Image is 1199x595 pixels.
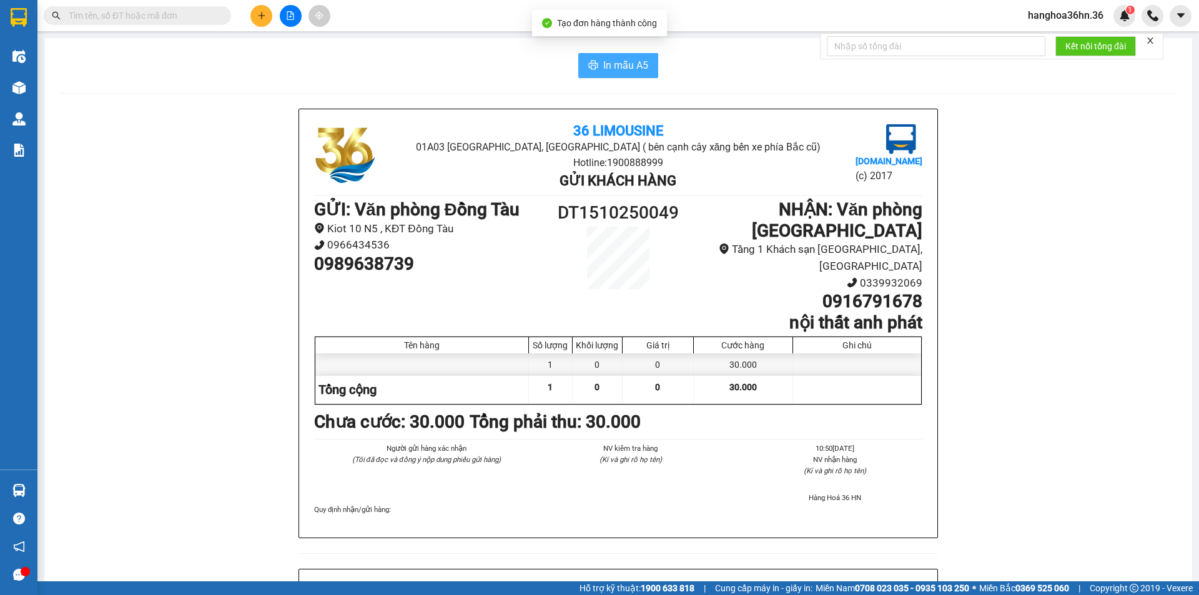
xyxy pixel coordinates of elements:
[1126,6,1135,14] sup: 1
[729,382,757,392] span: 30.000
[532,340,569,350] div: Số lượng
[595,382,599,392] span: 0
[52,11,61,20] span: search
[542,199,694,227] h1: DT1510250049
[415,155,821,170] li: Hotline: 1900888999
[603,57,648,73] span: In mẫu A5
[1175,10,1187,21] span: caret-down
[855,583,969,593] strong: 0708 023 035 - 0935 103 250
[1128,6,1132,14] span: 1
[748,454,922,465] li: NV nhận hàng
[804,466,866,475] i: (Kí và ghi rõ họ tên)
[548,382,553,392] span: 1
[580,581,694,595] span: Hỗ trợ kỹ thuật:
[1055,36,1136,56] button: Kết nối tổng đài
[318,382,377,397] span: Tổng cộng
[599,455,662,464] i: (Kí và ghi rõ họ tên)
[314,223,325,234] span: environment
[352,455,501,464] i: (Tôi đã đọc và đồng ý nộp dung phiếu gửi hàng)
[1065,39,1126,53] span: Kết nối tổng đài
[694,241,922,274] li: Tầng 1 Khách sạn [GEOGRAPHIC_DATA], [GEOGRAPHIC_DATA]
[847,277,857,288] span: phone
[748,443,922,454] li: 10:50[DATE]
[16,16,78,78] img: logo.jpg
[314,199,520,220] b: GỬI : Văn phòng Đồng Tàu
[641,583,694,593] strong: 1900 633 818
[69,9,216,22] input: Tìm tên, số ĐT hoặc mã đơn
[856,168,922,184] li: (c) 2017
[315,11,323,20] span: aim
[578,53,658,78] button: printerIn mẫu A5
[886,124,916,154] img: logo.jpg
[314,124,377,187] img: logo.jpg
[318,340,525,350] div: Tên hàng
[715,581,812,595] span: Cung cấp máy in - giấy in:
[694,312,922,333] h1: nội thất anh phát
[573,123,663,139] b: 36 Limousine
[694,291,922,312] h1: 0916791678
[704,581,706,595] span: |
[13,541,25,553] span: notification
[1119,10,1130,21] img: icon-new-feature
[972,586,976,591] span: ⚪️
[1130,584,1138,593] span: copyright
[1078,581,1080,595] span: |
[1015,583,1069,593] strong: 0369 525 060
[12,484,26,497] img: warehouse-icon
[560,173,676,189] b: Gửi khách hàng
[131,14,221,30] b: 36 Limousine
[280,5,302,27] button: file-add
[694,275,922,292] li: 0339932069
[1018,7,1113,23] span: hanghoa36hn.36
[748,492,922,503] li: Hàng Hoá 36 HN
[314,411,465,432] b: Chưa cước : 30.000
[576,340,619,350] div: Khối lượng
[69,77,284,93] li: Hotline: 1900888999
[339,443,513,454] li: Người gửi hàng xác nhận
[12,81,26,94] img: warehouse-icon
[286,11,295,20] span: file-add
[1147,10,1158,21] img: phone-icon
[827,36,1045,56] input: Nhập số tổng đài
[13,513,25,524] span: question-circle
[314,504,922,515] div: Quy định nhận/gửi hàng :
[979,581,1069,595] span: Miền Bắc
[573,353,623,376] div: 0
[314,240,325,250] span: phone
[697,340,789,350] div: Cước hàng
[543,443,718,454] li: NV kiểm tra hàng
[626,340,690,350] div: Giá trị
[250,5,272,27] button: plus
[13,569,25,581] span: message
[1146,36,1155,45] span: close
[856,156,922,166] b: [DOMAIN_NAME]
[12,112,26,125] img: warehouse-icon
[655,382,660,392] span: 0
[314,220,542,237] li: Kiot 10 N5 , KĐT Đồng Tàu
[12,50,26,63] img: warehouse-icon
[257,11,266,20] span: plus
[69,31,284,77] li: 01A03 [GEOGRAPHIC_DATA], [GEOGRAPHIC_DATA] ( bên cạnh cây xăng bến xe phía Bắc cũ)
[542,18,552,28] span: check-circle
[796,340,918,350] div: Ghi chú
[11,8,27,27] img: logo-vxr
[314,237,542,253] li: 0966434536
[529,353,573,376] div: 1
[1170,5,1192,27] button: caret-down
[816,581,969,595] span: Miền Nam
[694,353,793,376] div: 30.000
[623,353,694,376] div: 0
[308,5,330,27] button: aim
[470,411,641,432] b: Tổng phải thu: 30.000
[314,253,542,275] h1: 0989638739
[12,144,26,157] img: solution-icon
[415,139,821,155] li: 01A03 [GEOGRAPHIC_DATA], [GEOGRAPHIC_DATA] ( bên cạnh cây xăng bến xe phía Bắc cũ)
[588,60,598,72] span: printer
[752,199,922,241] b: NHẬN : Văn phòng [GEOGRAPHIC_DATA]
[719,243,729,254] span: environment
[557,18,657,28] span: Tạo đơn hàng thành công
